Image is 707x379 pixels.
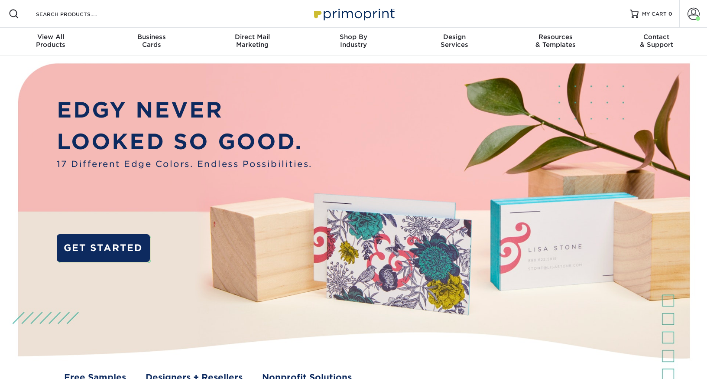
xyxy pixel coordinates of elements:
[642,10,667,18] span: MY CART
[202,33,303,49] div: Marketing
[57,158,312,170] span: 17 Different Edge Colors. Endless Possibilities.
[303,33,404,49] div: Industry
[35,9,120,19] input: SEARCH PRODUCTS.....
[57,234,150,262] a: GET STARTED
[310,4,397,23] img: Primoprint
[101,33,202,49] div: Cards
[505,33,606,41] span: Resources
[404,33,505,49] div: Services
[505,28,606,56] a: Resources& Templates
[303,33,404,41] span: Shop By
[57,94,312,126] p: EDGY NEVER
[606,33,707,41] span: Contact
[505,33,606,49] div: & Templates
[101,33,202,41] span: Business
[57,126,312,157] p: LOOKED SO GOOD.
[404,28,505,56] a: DesignServices
[404,33,505,41] span: Design
[202,33,303,41] span: Direct Mail
[101,28,202,56] a: BusinessCards
[202,28,303,56] a: Direct MailMarketing
[606,33,707,49] div: & Support
[303,28,404,56] a: Shop ByIndustry
[668,11,672,17] span: 0
[606,28,707,56] a: Contact& Support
